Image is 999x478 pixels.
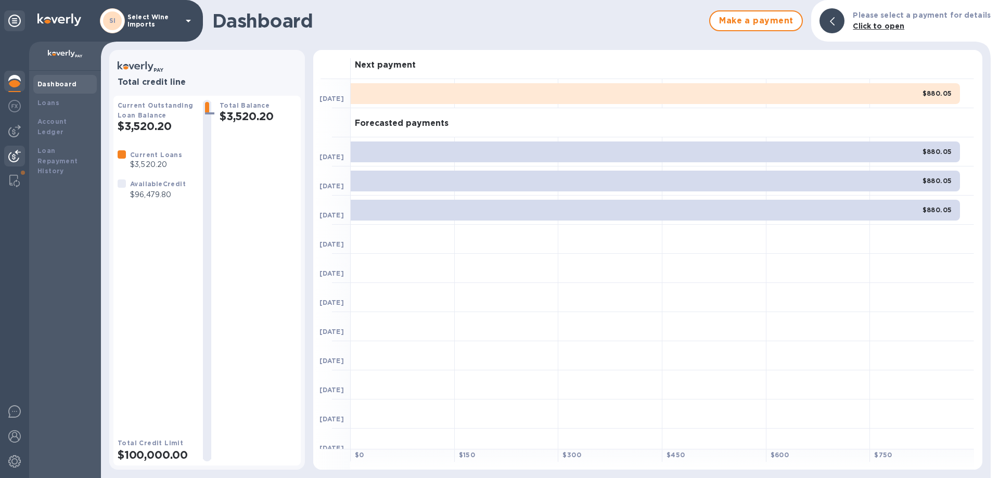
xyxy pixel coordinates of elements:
[667,451,685,459] b: $ 450
[118,101,194,119] b: Current Outstanding Loan Balance
[319,299,344,306] b: [DATE]
[719,15,793,27] span: Make a payment
[37,99,59,107] b: Loans
[319,357,344,365] b: [DATE]
[355,60,416,70] h3: Next payment
[130,180,186,188] b: Available Credit
[459,451,476,459] b: $ 150
[874,451,892,459] b: $ 750
[355,451,364,459] b: $ 0
[319,386,344,394] b: [DATE]
[319,240,344,248] b: [DATE]
[319,211,344,219] b: [DATE]
[8,100,21,112] img: Foreign exchange
[109,17,116,24] b: SI
[130,189,186,200] p: $96,479.80
[355,119,449,128] h3: Forecasted payments
[130,151,182,159] b: Current Loans
[319,95,344,102] b: [DATE]
[771,451,789,459] b: $ 600
[319,444,344,452] b: [DATE]
[923,148,952,156] b: $880.05
[118,439,183,447] b: Total Credit Limit
[923,206,952,214] b: $880.05
[853,11,991,19] b: Please select a payment for details
[127,14,180,28] p: Select Wine Imports
[37,14,81,26] img: Logo
[923,177,952,185] b: $880.05
[130,159,182,170] p: $3,520.20
[923,89,952,97] b: $880.05
[562,451,581,459] b: $ 300
[37,147,78,175] b: Loan Repayment History
[37,80,77,88] b: Dashboard
[118,120,195,133] h2: $3,520.20
[212,10,704,32] h1: Dashboard
[319,328,344,335] b: [DATE]
[319,269,344,277] b: [DATE]
[4,10,25,31] div: Unpin categories
[853,22,904,30] b: Click to open
[220,110,297,123] h2: $3,520.20
[220,101,270,109] b: Total Balance
[709,10,803,31] button: Make a payment
[319,153,344,161] b: [DATE]
[118,448,195,461] h2: $100,000.00
[319,415,344,423] b: [DATE]
[37,118,67,136] b: Account Ledger
[319,182,344,190] b: [DATE]
[118,77,297,87] h3: Total credit line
